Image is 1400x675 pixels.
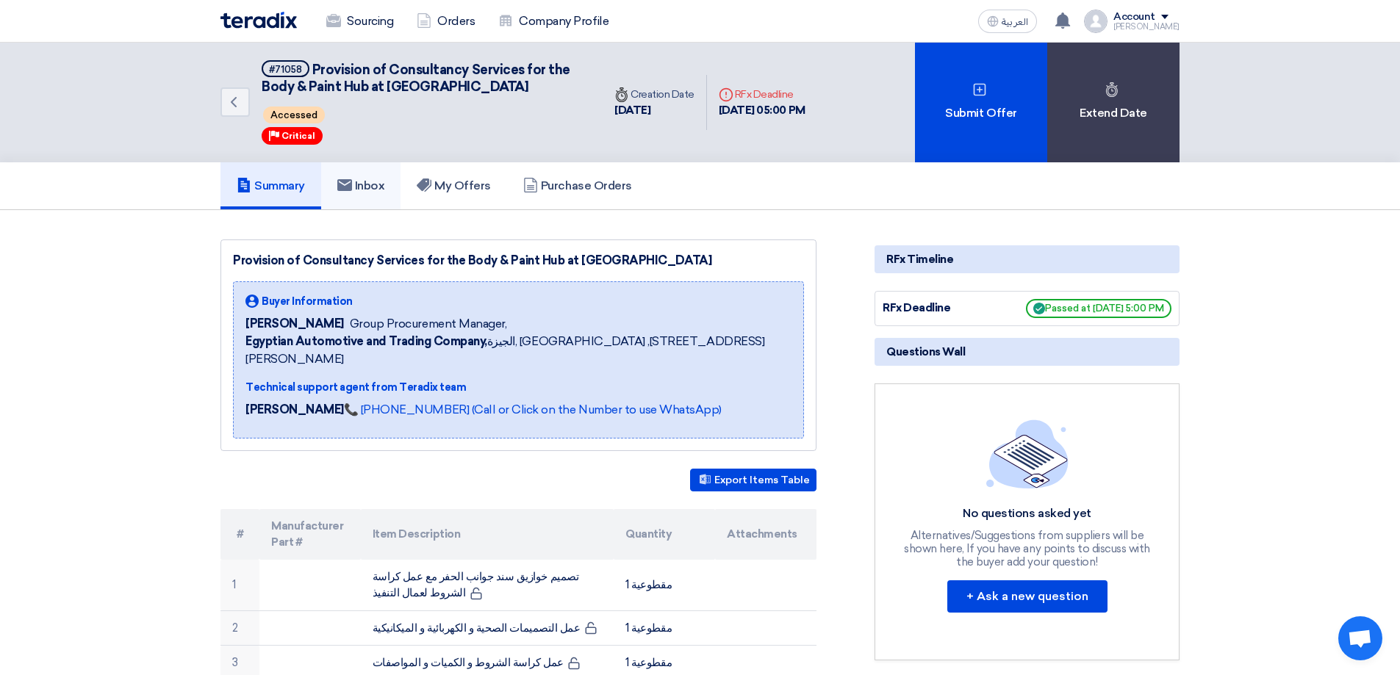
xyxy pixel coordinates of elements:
[1338,616,1382,660] div: Open chat
[220,12,297,29] img: Teradix logo
[262,60,585,96] h5: Provision of Consultancy Services for the Body & Paint Hub at Abu Rawash
[883,300,993,317] div: RFx Deadline
[245,315,344,333] span: [PERSON_NAME]
[361,509,614,560] th: Item Description
[1113,11,1155,24] div: Account
[245,403,344,416] strong: [PERSON_NAME]
[715,509,816,560] th: Attachments
[405,5,487,37] a: Orders
[614,87,694,102] div: Creation Date
[915,43,1047,162] div: Submit Offer
[315,5,405,37] a: Sourcing
[220,162,321,209] a: Summary
[321,162,401,209] a: Inbox
[417,178,491,193] h5: My Offers
[507,162,648,209] a: Purchase Orders
[220,509,259,560] th: #
[614,509,715,560] th: Quantity
[719,87,805,102] div: RFx Deadline
[233,252,804,270] div: Provision of Consultancy Services for the Body & Paint Hub at [GEOGRAPHIC_DATA]
[245,333,791,368] span: الجيزة, [GEOGRAPHIC_DATA] ,[STREET_ADDRESS][PERSON_NAME]
[1113,23,1180,31] div: [PERSON_NAME]
[902,529,1152,568] div: Alternatives/Suggestions from suppliers will be shown here, If you have any points to discuss wit...
[281,131,315,141] span: Critical
[245,380,791,395] div: Technical support agent from Teradix team
[361,610,614,646] td: عمل التصميمات الصحية و الكهربائية و الميكانيكية
[523,178,632,193] h5: Purchase Orders
[401,162,507,209] a: My Offers
[1026,299,1171,318] span: Passed at [DATE] 5:00 PM
[262,62,570,95] span: Provision of Consultancy Services for the Body & Paint Hub at [GEOGRAPHIC_DATA]
[245,334,487,348] b: Egyptian Automotive and Trading Company,
[986,419,1069,488] img: empty_state_list.svg
[263,107,325,123] span: Accessed
[337,178,385,193] h5: Inbox
[361,560,614,611] td: تصميم خوازيق سند جوانب الحفر مع عمل كراسة الشروط لعمال التنفيذ
[690,469,816,491] button: Export Items Table
[344,403,722,416] a: 📞 [PHONE_NUMBER] (Call or Click on the Number to use WhatsApp)
[614,560,715,611] td: 1 مقطوعية
[259,509,361,560] th: Manufacturer Part #
[719,102,805,119] div: [DATE] 05:00 PM
[237,178,305,193] h5: Summary
[487,5,620,37] a: Company Profile
[978,10,1037,33] button: العربية
[614,610,715,646] td: 1 مقطوعية
[902,506,1152,521] div: No questions asked yet
[1084,10,1108,33] img: profile_test.png
[947,580,1108,613] button: + Ask a new question
[1002,17,1028,27] span: العربية
[1047,43,1180,162] div: Extend Date
[220,560,259,611] td: 1
[262,294,353,309] span: Buyer Information
[875,245,1180,273] div: RFx Timeline
[269,65,302,74] div: #71058
[614,102,694,119] div: [DATE]
[886,344,965,360] span: Questions Wall
[350,315,507,333] span: Group Procurement Manager,
[220,610,259,646] td: 2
